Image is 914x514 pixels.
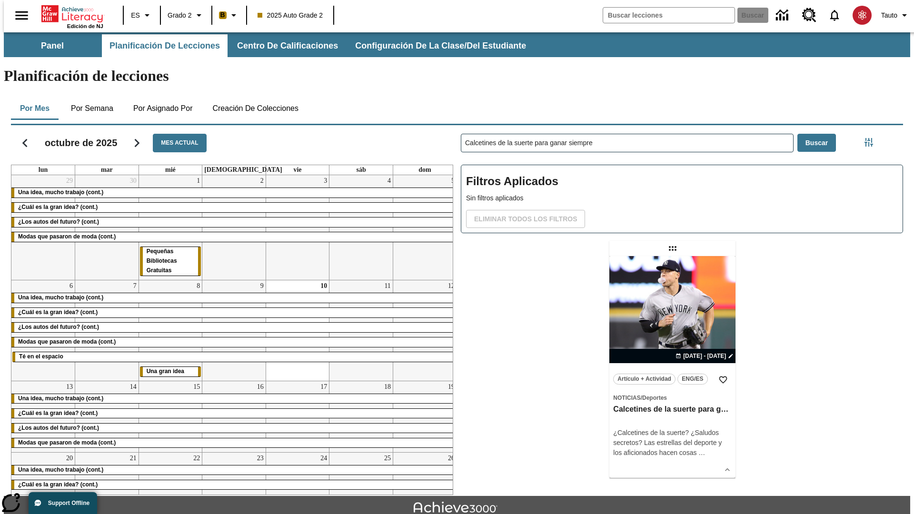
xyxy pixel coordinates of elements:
td: 14 de octubre de 2025 [75,381,139,452]
a: domingo [417,165,433,175]
span: Panel [41,40,64,51]
div: Una gran idea [140,367,201,376]
div: ¿Los autos del futuro? (cont.) [11,217,457,227]
h1: Planificación de lecciones [4,67,910,85]
td: 9 de octubre de 2025 [202,280,266,381]
div: Modas que pasaron de moda (cont.) [11,337,457,347]
div: Buscar [453,121,903,495]
span: Modas que pasaron de moda (cont.) [18,439,116,446]
div: Modas que pasaron de moda (cont.) [11,438,457,448]
input: Buscar lecciones [461,134,793,152]
span: Una idea, mucho trabajo (cont.) [18,395,103,402]
span: … [698,449,705,456]
td: 17 de octubre de 2025 [266,381,329,452]
a: miércoles [163,165,178,175]
td: 15 de octubre de 2025 [139,381,202,452]
a: 7 de octubre de 2025 [131,280,139,292]
span: Grado 2 [168,10,192,20]
span: Té en el espacio [19,353,63,360]
td: 3 de octubre de 2025 [266,175,329,280]
span: 2025 Auto Grade 2 [258,10,323,20]
button: Buscar [797,134,836,152]
h3: Calcetines de la suerte para ganar siempre [613,405,732,415]
span: / [641,395,642,401]
td: 19 de octubre de 2025 [393,381,457,452]
a: 15 de octubre de 2025 [191,381,202,393]
td: 30 de septiembre de 2025 [75,175,139,280]
span: Una idea, mucho trabajo (cont.) [18,466,103,473]
a: 25 de octubre de 2025 [382,453,393,464]
a: Notificaciones [822,3,847,28]
a: 20 de octubre de 2025 [64,453,75,464]
button: Perfil/Configuración [877,7,914,24]
td: 2 de octubre de 2025 [202,175,266,280]
span: ¿Cuál es la gran idea? (cont.) [18,309,98,316]
button: Artículo + Actividad [613,374,676,385]
h2: octubre de 2025 [45,137,117,148]
div: Modas que pasaron de moda (cont.) [11,232,457,242]
a: 3 de octubre de 2025 [322,175,329,187]
span: Tema: Noticias/Deportes [613,393,732,403]
span: ¿Los autos del futuro? (cont.) [18,425,99,431]
td: 16 de octubre de 2025 [202,381,266,452]
span: Pequeñas Bibliotecas Gratuitas [147,248,177,274]
button: Mes actual [153,134,206,152]
a: 24 de octubre de 2025 [318,453,329,464]
button: Por asignado por [126,97,200,120]
span: ENG/ES [682,374,703,384]
a: 22 de octubre de 2025 [191,453,202,464]
td: 29 de septiembre de 2025 [11,175,75,280]
span: ¿Los autos del futuro? (cont.) [18,218,99,225]
span: Support Offline [48,500,89,506]
div: ¿Calcetines de la suerte? ¿Saludos secretos? Las estrellas del deporte y los aficionados hacen cosas [613,428,732,458]
button: Lenguaje: ES, Selecciona un idioma [127,7,157,24]
span: Edición de NJ [67,23,103,29]
a: 17 de octubre de 2025 [318,381,329,393]
button: Support Offline [29,492,97,514]
button: 10 oct - 10 oct Elegir fechas [674,352,735,360]
button: Menú lateral de filtros [859,133,878,152]
a: Portada [41,4,103,23]
span: Noticias [613,395,640,401]
td: 10 de octubre de 2025 [266,280,329,381]
span: Tauto [881,10,897,20]
button: Por semana [63,97,121,120]
button: Escoja un nuevo avatar [847,3,877,28]
button: Centro de calificaciones [229,34,346,57]
td: 4 de octubre de 2025 [329,175,393,280]
button: Por mes [11,97,59,120]
a: 23 de octubre de 2025 [255,453,266,464]
div: Portada [41,3,103,29]
a: 1 de octubre de 2025 [195,175,202,187]
a: 26 de octubre de 2025 [446,453,457,464]
div: Filtros Aplicados [461,165,903,233]
a: 4 de octubre de 2025 [386,175,393,187]
div: lesson details [609,256,735,478]
span: Una idea, mucho trabajo (cont.) [18,189,103,196]
td: 1 de octubre de 2025 [139,175,202,280]
a: 8 de octubre de 2025 [195,280,202,292]
button: Seguir [125,131,149,155]
span: [DATE] - [DATE] [683,352,726,360]
a: 29 de septiembre de 2025 [64,175,75,187]
span: Una gran idea [147,368,184,375]
td: 5 de octubre de 2025 [393,175,457,280]
div: ¿Cuál es la gran idea? (cont.) [11,203,457,212]
td: 18 de octubre de 2025 [329,381,393,452]
span: Artículo + Actividad [617,374,671,384]
a: 13 de octubre de 2025 [64,381,75,393]
span: ¿Cuál es la gran idea? (cont.) [18,481,98,488]
div: ¿Cuál es la gran idea? (cont.) [11,480,457,490]
p: Sin filtros aplicados [466,193,898,203]
span: B [220,9,225,21]
a: 6 de octubre de 2025 [68,280,75,292]
td: 8 de octubre de 2025 [139,280,202,381]
button: Panel [5,34,100,57]
div: ¿Los autos del futuro? (cont.) [11,424,457,433]
span: Centro de calificaciones [237,40,338,51]
div: Subbarra de navegación [4,34,535,57]
div: Una idea, mucho trabajo (cont.) [11,465,457,475]
span: Configuración de la clase/del estudiante [355,40,526,51]
div: Lección arrastrable: Calcetines de la suerte para ganar siempre [665,241,680,256]
span: Planificación de lecciones [109,40,220,51]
